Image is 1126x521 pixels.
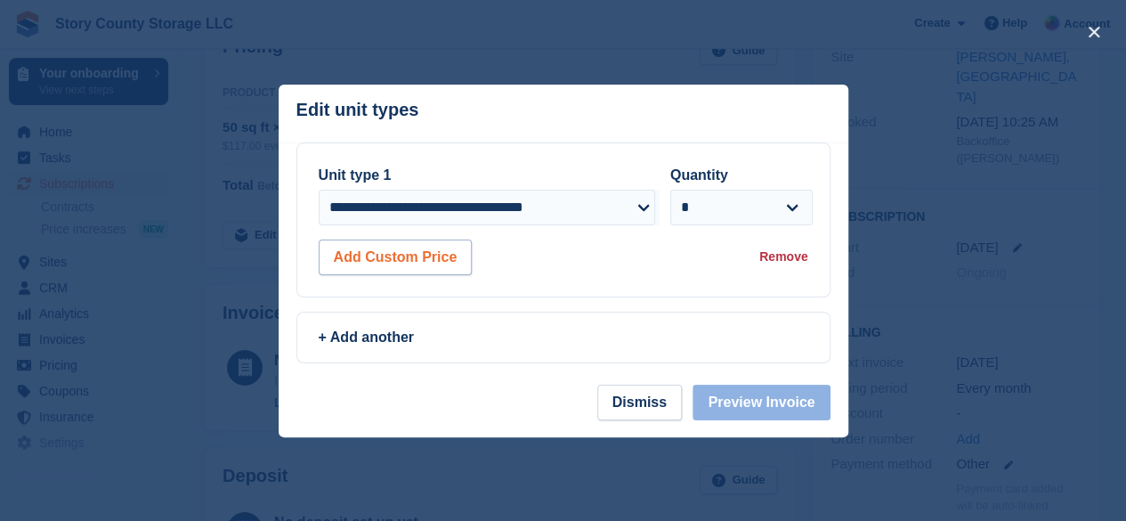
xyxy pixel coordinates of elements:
[296,312,830,363] a: + Add another
[319,240,473,275] button: Add Custom Price
[296,100,419,120] p: Edit unit types
[319,167,392,183] label: Unit type 1
[597,385,682,420] button: Dismiss
[319,327,808,348] div: + Add another
[1080,18,1108,46] button: close
[693,385,830,420] button: Preview Invoice
[759,248,807,266] div: Remove
[670,167,728,183] label: Quantity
